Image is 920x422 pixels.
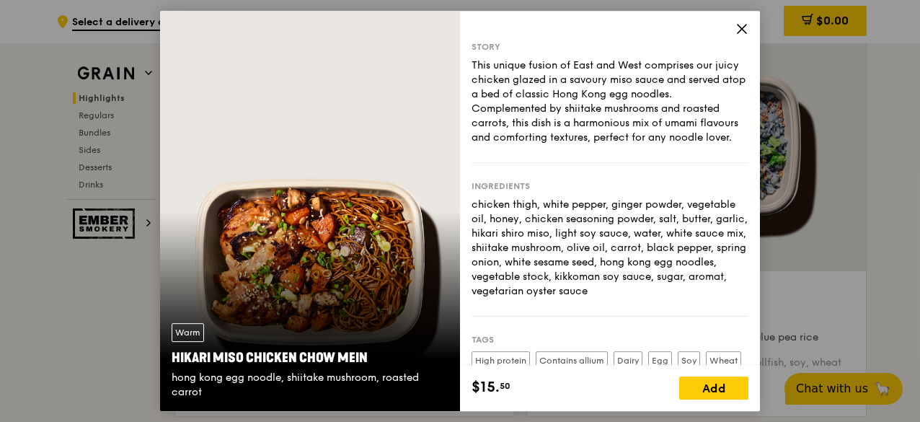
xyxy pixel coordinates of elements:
[472,58,748,145] div: This unique fusion of East and West comprises our juicy chicken glazed in a savoury miso sauce an...
[614,351,642,370] label: Dairy
[172,323,204,342] div: Warm
[172,348,448,368] div: Hikari Miso Chicken Chow Mein
[536,351,608,370] label: Contains allium
[706,351,741,370] label: Wheat
[472,198,748,299] div: chicken thigh, white pepper, ginger powder, vegetable oil, honey, chicken seasoning powder, salt,...
[472,351,530,370] label: High protein
[472,377,500,398] span: $15.
[500,380,510,392] span: 50
[472,41,748,53] div: Story
[472,334,748,346] div: Tags
[679,377,748,400] div: Add
[472,180,748,192] div: Ingredients
[172,371,448,400] div: hong kong egg noodle, shiitake mushroom, roasted carrot
[648,351,672,370] label: Egg
[678,351,700,370] label: Soy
